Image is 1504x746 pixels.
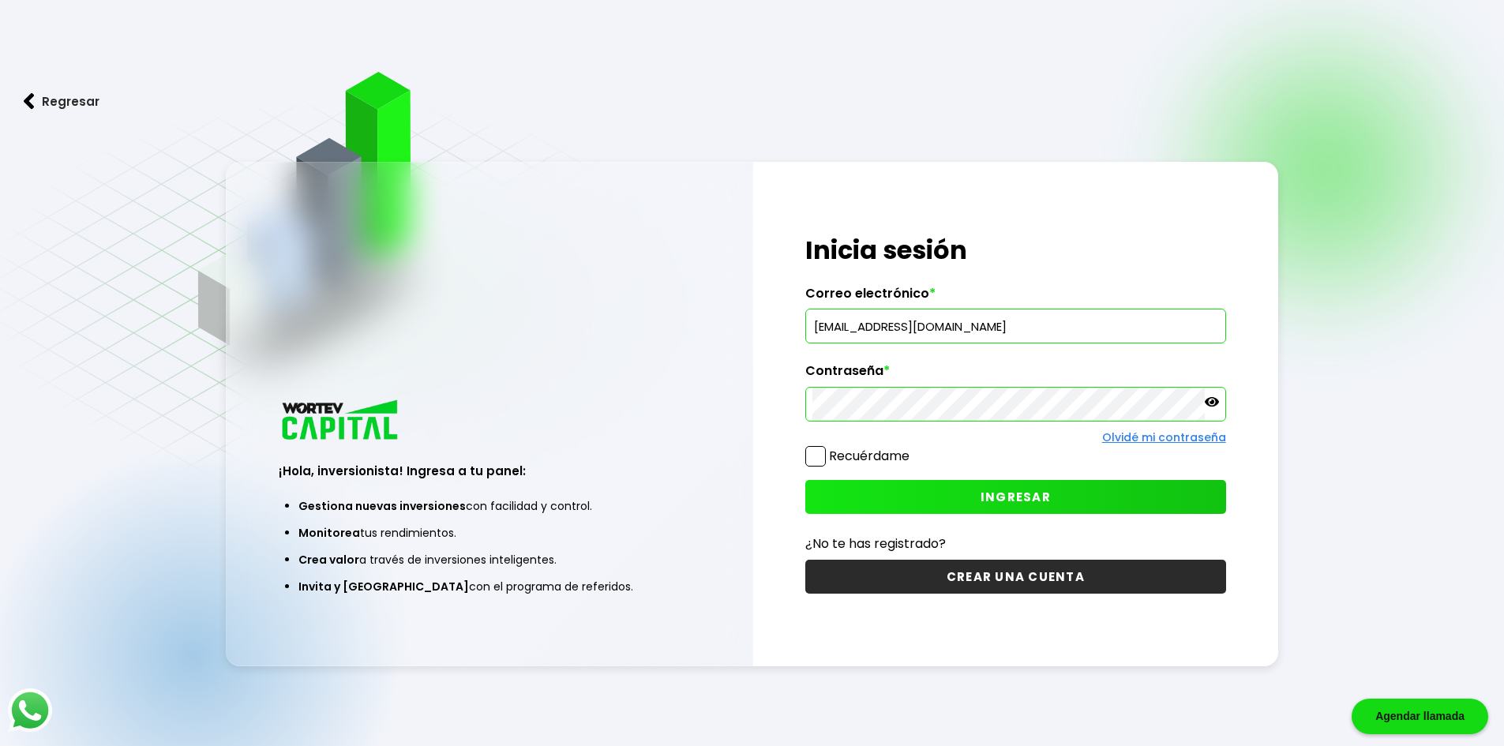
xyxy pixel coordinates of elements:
li: con el programa de referidos. [298,573,680,600]
button: CREAR UNA CUENTA [805,560,1226,594]
p: ¿No te has registrado? [805,534,1226,553]
img: logos_whatsapp-icon.242b2217.svg [8,688,52,733]
span: Crea valor [298,552,359,568]
label: Recuérdame [829,447,910,465]
img: logo_wortev_capital [279,398,403,444]
label: Correo electrónico [805,286,1226,309]
button: INGRESAR [805,480,1226,514]
a: ¿No te has registrado?CREAR UNA CUENTA [805,534,1226,594]
img: flecha izquierda [24,93,35,110]
div: Agendar llamada [1352,699,1488,734]
label: Contraseña [805,363,1226,387]
li: a través de inversiones inteligentes. [298,546,680,573]
span: INGRESAR [981,489,1051,505]
span: Invita y [GEOGRAPHIC_DATA] [298,579,469,594]
span: Gestiona nuevas inversiones [298,498,466,514]
li: tus rendimientos. [298,519,680,546]
span: Monitorea [298,525,360,541]
h3: ¡Hola, inversionista! Ingresa a tu panel: [279,462,699,480]
li: con facilidad y control. [298,493,680,519]
h1: Inicia sesión [805,231,1226,269]
input: hola@wortev.capital [812,309,1219,343]
a: Olvidé mi contraseña [1102,429,1226,445]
